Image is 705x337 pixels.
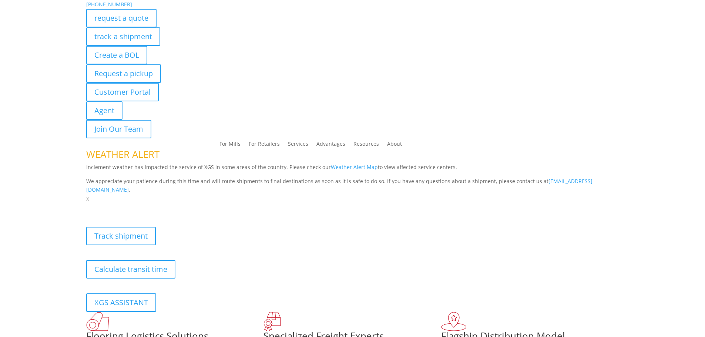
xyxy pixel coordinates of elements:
a: For Retailers [249,141,280,149]
a: Track shipment [86,227,156,245]
a: Request a pickup [86,64,161,83]
a: For Mills [219,141,241,149]
a: Calculate transit time [86,260,175,279]
a: XGS ASSISTANT [86,293,156,312]
p: We appreciate your patience during this time and will route shipments to final destinations as so... [86,177,619,195]
a: [PHONE_NUMBER] [86,1,132,8]
a: Create a BOL [86,46,147,64]
img: xgs-icon-flagship-distribution-model-red [441,312,467,331]
img: xgs-icon-focused-on-flooring-red [263,312,281,331]
a: Resources [353,141,379,149]
b: Visibility, transparency, and control for your entire supply chain. [86,204,251,211]
a: About [387,141,402,149]
span: WEATHER ALERT [86,148,160,161]
a: Weather Alert Map [331,164,378,171]
a: Agent [86,101,122,120]
a: request a quote [86,9,157,27]
a: track a shipment [86,27,160,46]
a: Services [288,141,308,149]
a: Join Our Team [86,120,151,138]
p: Inclement weather has impacted the service of XGS in some areas of the country. Please check our ... [86,163,619,177]
img: xgs-icon-total-supply-chain-intelligence-red [86,312,109,331]
a: Customer Portal [86,83,159,101]
a: Advantages [316,141,345,149]
p: x [86,194,619,203]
